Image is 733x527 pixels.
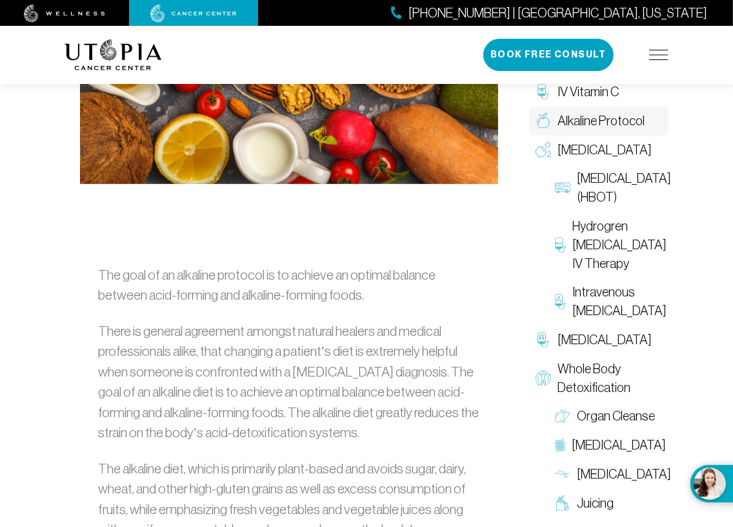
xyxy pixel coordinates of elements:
[572,217,667,273] span: Hydrogren [MEDICAL_DATA] IV Therapy
[577,494,614,513] span: Juicing
[555,237,566,253] img: Hydrogren Peroxide IV Therapy
[555,466,570,482] img: Lymphatic Massage
[572,436,666,455] span: [MEDICAL_DATA]
[65,39,162,70] img: logo
[529,107,668,136] a: Alkaline Protocol
[649,50,668,60] img: icon-hamburger
[577,169,671,207] span: [MEDICAL_DATA] (HBOT)
[555,409,570,424] img: Organ Cleanse
[555,180,570,196] img: Hyperbaric Oxygen Therapy (HBOT)
[577,465,671,484] span: [MEDICAL_DATA]
[557,83,619,101] span: IV Vitamin C
[529,77,668,107] a: IV Vitamin C
[536,142,551,158] img: Oxygen Therapy
[548,278,668,325] a: Intravenous [MEDICAL_DATA]
[548,402,668,431] a: Organ Cleanse
[408,4,707,23] span: [PHONE_NUMBER] | [GEOGRAPHIC_DATA], [US_STATE]
[557,331,652,349] span: [MEDICAL_DATA]
[557,112,645,130] span: Alkaline Protocol
[548,489,668,518] a: Juicing
[572,283,667,320] span: Intravenous [MEDICAL_DATA]
[98,265,480,305] p: The goal of an alkaline protocol is to achieve an optimal balance between acid-forming and alkali...
[529,355,668,402] a: Whole Body Detoxification
[555,495,570,511] img: Juicing
[98,321,480,443] p: There is general agreement amongst natural healers and medical professionals alike, that changing...
[529,325,668,355] a: [MEDICAL_DATA]
[391,4,707,23] a: [PHONE_NUMBER] | [GEOGRAPHIC_DATA], [US_STATE]
[24,5,105,23] img: wellness
[536,371,551,386] img: Whole Body Detoxification
[557,141,652,160] span: [MEDICAL_DATA]
[548,460,668,489] a: [MEDICAL_DATA]
[548,212,668,278] a: Hydrogren [MEDICAL_DATA] IV Therapy
[555,438,565,453] img: Colon Therapy
[483,39,614,71] button: Book Free Consult
[555,294,566,309] img: Intravenous Ozone Therapy
[577,407,655,426] span: Organ Cleanse
[536,113,551,129] img: Alkaline Protocol
[150,5,237,23] img: cancer center
[529,136,668,165] a: [MEDICAL_DATA]
[536,84,551,99] img: IV Vitamin C
[548,164,668,212] a: [MEDICAL_DATA] (HBOT)
[557,360,662,397] span: Whole Body Detoxification
[548,431,668,460] a: [MEDICAL_DATA]
[536,332,551,347] img: Chelation Therapy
